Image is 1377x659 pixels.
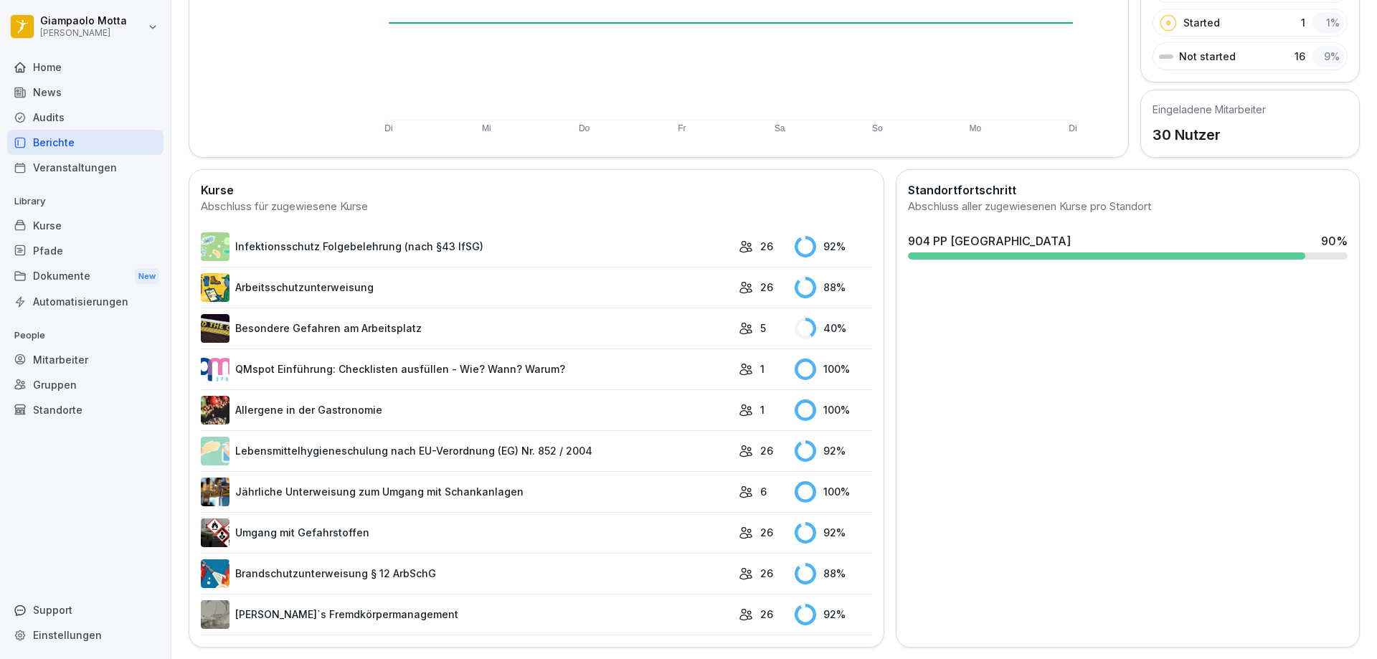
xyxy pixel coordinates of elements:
[969,123,981,133] text: Mo
[1295,49,1305,64] p: 16
[579,123,590,133] text: Do
[201,273,229,302] img: bgsrfyvhdm6180ponve2jajk.png
[1321,232,1348,250] div: 90 %
[760,566,773,581] p: 26
[795,563,872,584] div: 88 %
[795,604,872,625] div: 92 %
[760,525,773,540] p: 26
[201,355,229,384] img: rsy9vu330m0sw5op77geq2rv.png
[201,559,229,588] img: b0iy7e1gfawqjs4nezxuanzk.png
[1069,123,1076,133] text: Di
[908,232,1071,250] div: 904 PP [GEOGRAPHIC_DATA]
[1312,46,1344,67] div: 9 %
[201,600,732,629] a: [PERSON_NAME]`s Fremdkörpermanagement
[795,440,872,462] div: 92 %
[201,232,229,261] img: tgff07aey9ahi6f4hltuk21p.png
[795,522,872,544] div: 92 %
[7,622,164,648] a: Einstellungen
[7,238,164,263] a: Pfade
[7,597,164,622] div: Support
[7,263,164,290] a: DokumenteNew
[1153,124,1266,146] p: 30 Nutzer
[201,199,872,215] div: Abschluss für zugewiesene Kurse
[201,181,872,199] h2: Kurse
[201,478,229,506] img: etou62n52bjq4b8bjpe35whp.png
[7,263,164,290] div: Dokumente
[7,347,164,372] a: Mitarbeiter
[1179,49,1236,64] p: Not started
[760,484,767,499] p: 6
[384,123,392,133] text: Di
[135,268,159,285] div: New
[1312,12,1344,33] div: 1 %
[795,399,872,421] div: 100 %
[201,314,732,343] a: Besondere Gefahren am Arbeitsplatz
[908,199,1348,215] div: Abschluss aller zugewiesenen Kurse pro Standort
[201,314,229,343] img: zq4t51x0wy87l3xh8s87q7rq.png
[1183,15,1220,30] p: Started
[760,239,773,254] p: 26
[201,437,229,465] img: gxsnf7ygjsfsmxd96jxi4ufn.png
[7,54,164,80] a: Home
[482,123,491,133] text: Mi
[678,123,686,133] text: Fr
[795,236,872,257] div: 92 %
[760,280,773,295] p: 26
[7,397,164,422] a: Standorte
[1301,15,1305,30] p: 1
[902,227,1353,265] a: 904 PP [GEOGRAPHIC_DATA]90%
[775,123,785,133] text: Sa
[201,478,732,506] a: Jährliche Unterweisung zum Umgang mit Schankanlagen
[760,443,773,458] p: 26
[7,105,164,130] a: Audits
[7,130,164,155] a: Berichte
[795,277,872,298] div: 88 %
[7,190,164,213] p: Library
[795,359,872,380] div: 100 %
[7,213,164,238] a: Kurse
[7,289,164,314] a: Automatisierungen
[201,232,732,261] a: Infektionsschutz Folgebelehrung (nach §43 IfSG)
[908,181,1348,199] h2: Standortfortschritt
[201,273,732,302] a: Arbeitsschutzunterweisung
[760,361,765,376] p: 1
[1153,102,1266,117] h5: Eingeladene Mitarbeiter
[760,607,773,622] p: 26
[795,318,872,339] div: 40 %
[760,321,766,336] p: 5
[7,155,164,180] a: Veranstaltungen
[201,355,732,384] a: QMspot Einführung: Checklisten ausfüllen - Wie? Wann? Warum?
[201,518,229,547] img: ro33qf0i8ndaw7nkfv0stvse.png
[7,372,164,397] a: Gruppen
[201,600,229,629] img: ltafy9a5l7o16y10mkzj65ij.png
[760,402,765,417] p: 1
[201,396,732,425] a: Allergene in der Gastronomie
[201,518,732,547] a: Umgang mit Gefahrstoffen
[7,80,164,105] a: News
[795,481,872,503] div: 100 %
[40,28,127,38] p: [PERSON_NAME]
[201,437,732,465] a: Lebensmittelhygieneschulung nach EU-Verordnung (EG) Nr. 852 / 2004
[7,324,164,347] p: People
[201,559,732,588] a: Brandschutzunterweisung § 12 ArbSchG
[201,396,229,425] img: gsgognukgwbtoe3cnlsjjbmw.png
[40,15,127,27] p: Giampaolo Motta
[872,123,883,133] text: So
